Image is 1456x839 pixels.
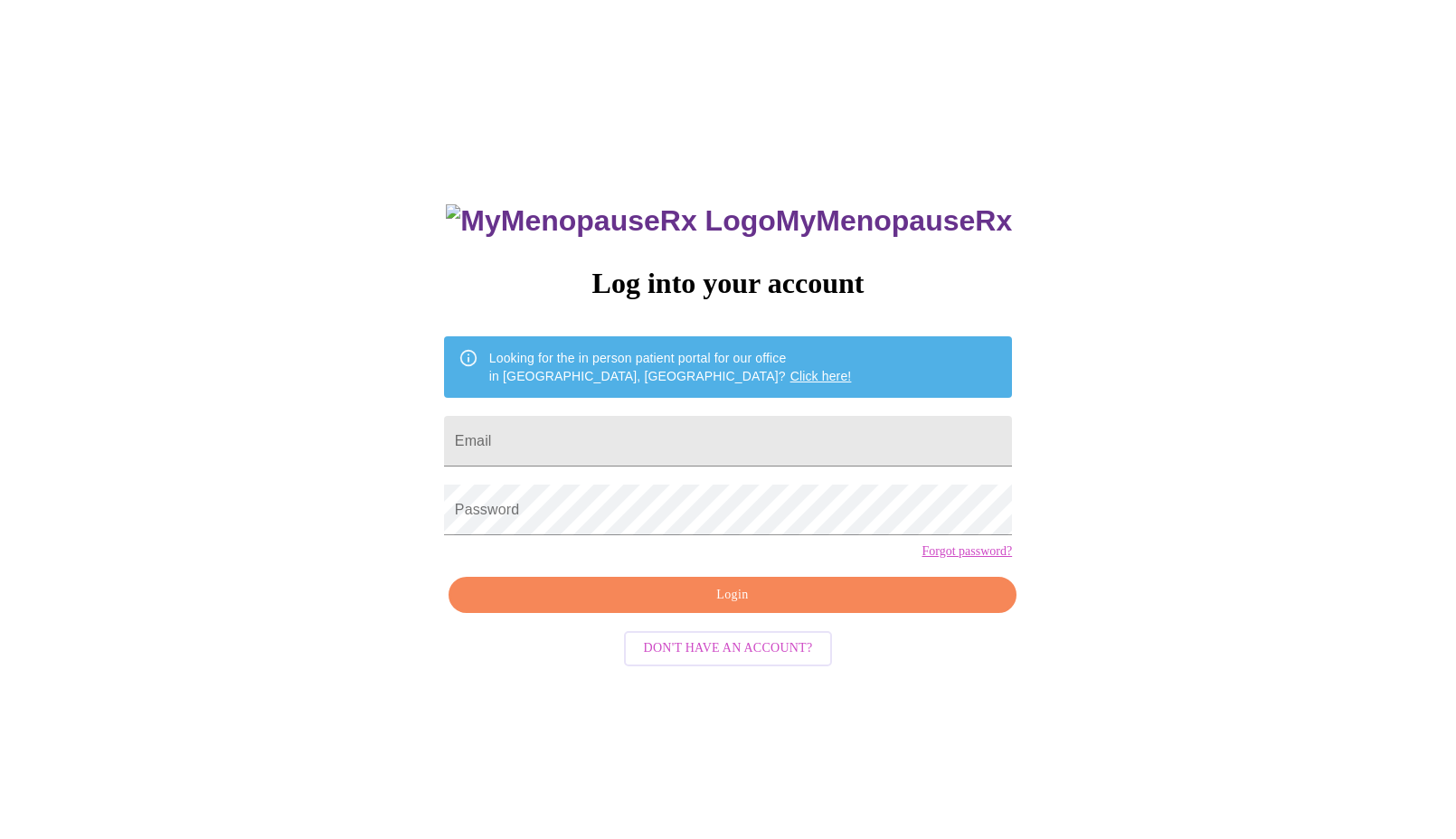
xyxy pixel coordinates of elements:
img: MyMenopauseRx Logo [446,204,775,238]
span: Login [469,584,996,607]
a: Click here! [790,369,852,383]
a: Don't have an account? [619,639,837,655]
h3: Log into your account [444,267,1012,300]
a: Forgot password? [922,544,1012,559]
div: Looking for the in person patient portal for our office in [GEOGRAPHIC_DATA], [GEOGRAPHIC_DATA]? [489,342,852,392]
h3: MyMenopauseRx [446,204,1012,238]
button: Don't have an account? [624,631,833,666]
span: Don't have an account? [644,637,813,660]
button: Login [449,577,1016,614]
